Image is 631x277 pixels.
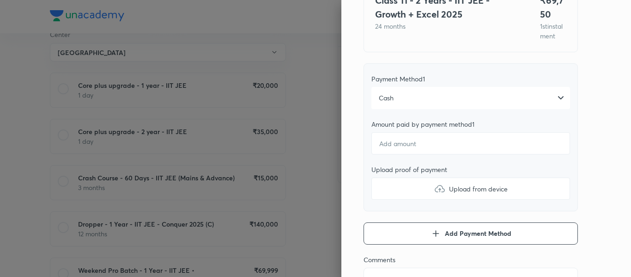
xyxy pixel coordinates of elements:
div: Comments [364,256,578,264]
input: Add amount [371,132,570,154]
div: Payment Method 1 [371,75,570,83]
img: upload [434,183,445,194]
span: Cash [379,93,394,103]
div: Amount paid by payment method 1 [371,120,570,129]
p: 1 st instalment [540,21,566,41]
button: Add Payment Method [364,222,578,245]
span: Add Payment Method [445,229,511,238]
div: Upload proof of payment [371,166,570,174]
span: Upload from device [449,184,508,194]
p: 24 months [375,21,518,31]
